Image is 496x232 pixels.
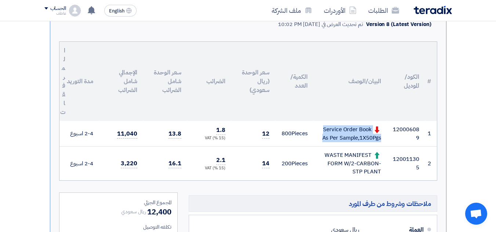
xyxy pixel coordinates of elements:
[187,42,231,121] th: الضرائب
[50,5,66,12] div: الحساب
[121,159,137,168] span: 3,220
[282,129,292,137] span: 800
[387,121,425,147] td: 120006089
[362,2,405,19] a: الطلبات
[61,42,99,121] th: مدة التوريد
[414,6,452,14] img: Teradix logo
[319,151,381,176] div: WASTE MANIFEST FORM W/2-CARBON-STP PLANT
[216,156,225,165] span: 2.1
[169,159,181,168] span: 16.1
[275,42,314,121] th: الكمية/العدد
[216,126,225,135] span: 1.8
[319,125,381,142] div: Service Order Book As Per Sample,1X50Pgs
[465,203,487,225] a: Open chat
[61,147,99,180] td: 2-4 اسبوع
[169,129,181,139] span: 13.8
[193,165,225,172] div: (15 %) VAT
[266,2,318,19] a: ملف الشركة
[314,42,387,121] th: البيان/الوصف
[387,42,425,121] th: الكود/الموديل
[143,42,187,121] th: سعر الوحدة شامل الضرائب
[65,199,171,206] div: المجموع الجزئي
[275,121,314,147] td: Pieces
[262,129,269,139] span: 12
[387,147,425,180] td: 120011305
[99,42,143,121] th: الإجمالي شامل الضرائب
[318,2,362,19] a: الأوردرات
[282,159,292,167] span: 200
[44,11,66,15] div: عاطف
[61,121,99,147] td: 2-4 اسبوع
[275,147,314,180] td: Pieces
[366,20,431,29] div: Version 8 (Latest Version)
[278,20,363,29] div: تم تحديث العرض في [DATE] 10:02 PM
[121,208,146,216] span: ريال سعودي
[189,195,437,212] h5: ملاحظات وشروط من طرف المورد
[117,129,137,139] span: 11,040
[147,206,171,217] span: 12,400
[65,223,171,231] div: تكلفه التوصيل
[59,42,61,121] th: المرفقات
[425,42,437,121] th: #
[109,8,124,14] span: English
[69,5,81,16] img: profile_test.png
[193,135,225,141] div: (15 %) VAT
[425,147,437,180] td: 2
[104,5,137,16] button: English
[425,121,437,147] td: 1
[262,159,269,168] span: 14
[231,42,275,121] th: سعر الوحدة (ريال سعودي)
